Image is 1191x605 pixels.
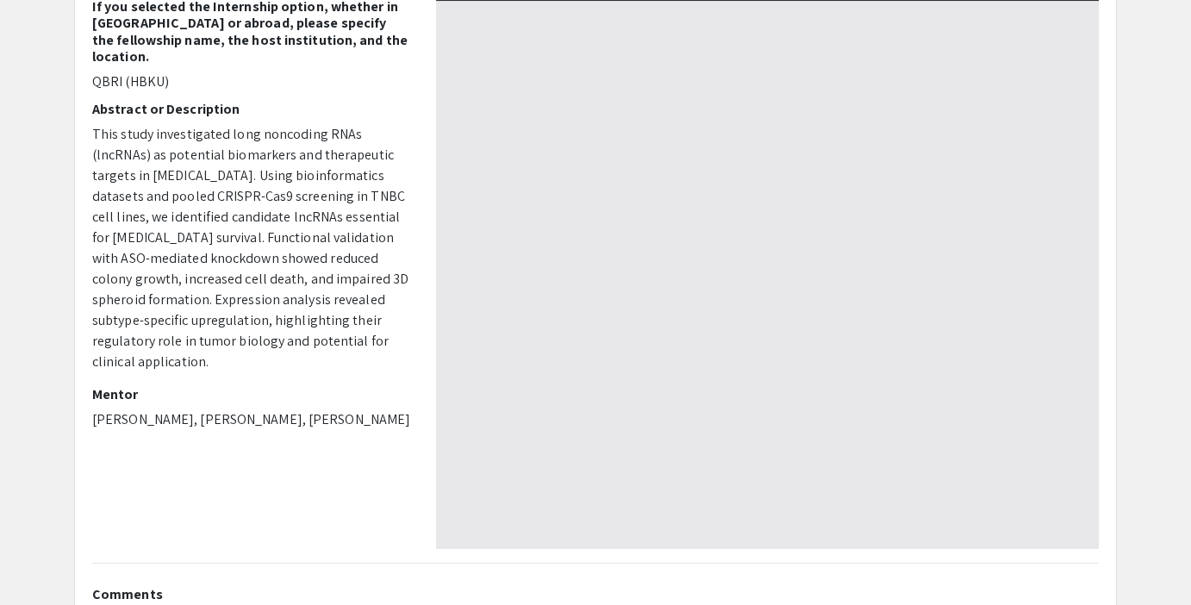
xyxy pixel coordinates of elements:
[92,72,410,92] p: QBRI (HBKU)
[92,101,410,117] h2: Abstract or Description
[92,386,410,402] h2: Mentor
[92,124,410,372] p: This study investigated long noncoding RNAs (lncRNAs) as potential biomarkers and therapeutic tar...
[92,586,1099,602] h2: Comments
[92,409,410,430] p: [PERSON_NAME], [PERSON_NAME], [PERSON_NAME]
[13,527,73,592] iframe: Chat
